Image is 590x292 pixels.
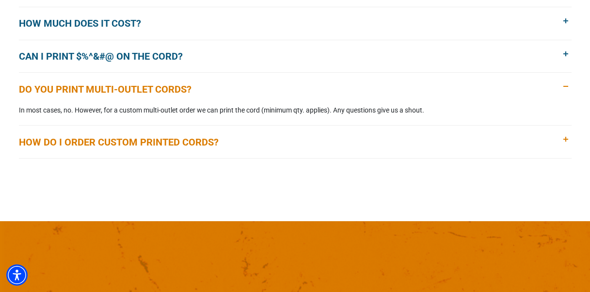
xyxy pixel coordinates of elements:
[19,73,572,105] button: Do you print multi-outlet cords?
[19,16,156,31] span: How much does it cost?
[19,135,233,149] span: How do I order custom printed cords?
[6,264,28,286] div: Accessibility Menu
[19,126,572,158] button: How do I order custom printed cords?
[19,105,572,115] p: In most cases, no. However, for a custom multi-outlet order we can print the cord (minimum qty. a...
[19,7,572,40] button: How much does it cost?
[19,40,572,73] button: Can I print $%^&#@ on the cord?
[19,82,206,97] span: Do you print multi-outlet cords?
[19,49,197,64] span: Can I print $%^&#@ on the cord?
